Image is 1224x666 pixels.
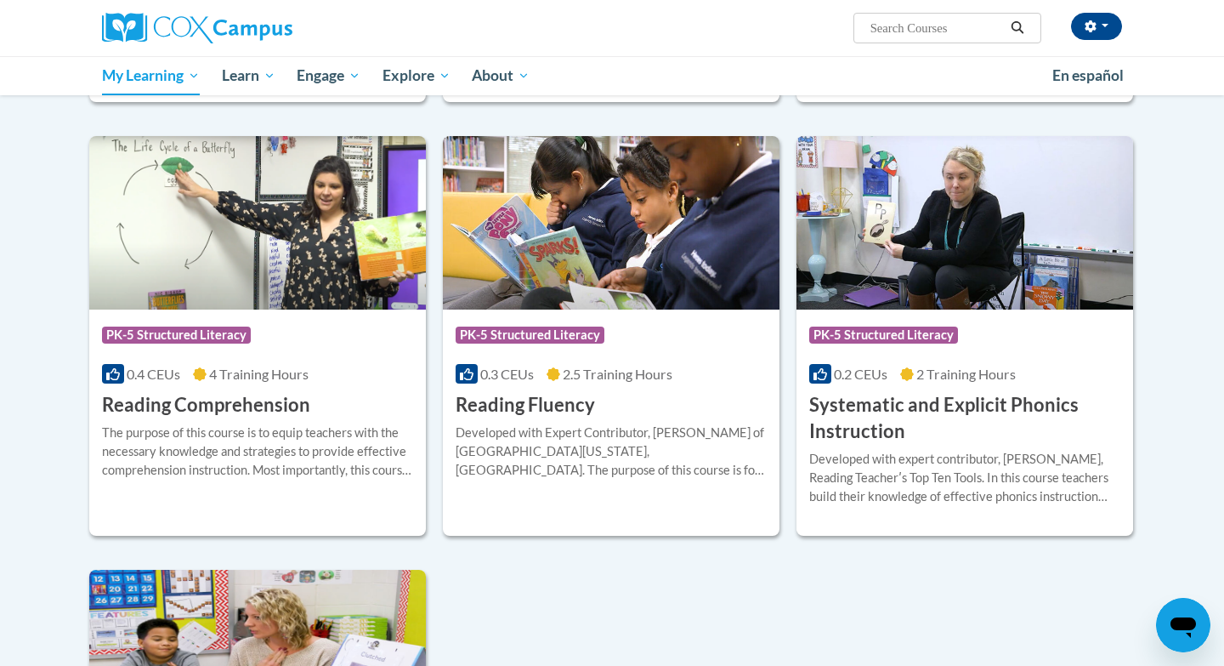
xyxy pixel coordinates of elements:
span: 2 Training Hours [916,366,1016,382]
span: 0.3 CEUs [480,366,534,382]
iframe: Button to launch messaging window [1156,598,1210,652]
a: About [462,56,541,95]
span: Learn [222,65,275,86]
a: En español [1041,58,1135,94]
a: My Learning [91,56,211,95]
a: Engage [286,56,371,95]
span: PK-5 Structured Literacy [456,327,604,344]
span: My Learning [102,65,200,86]
input: Search Courses [869,18,1005,38]
a: Course LogoPK-5 Structured Literacy0.3 CEUs2.5 Training Hours Reading FluencyDeveloped with Exper... [443,136,779,536]
span: 2.5 Training Hours [563,366,672,382]
span: En español [1052,66,1124,84]
div: Developed with Expert Contributor, [PERSON_NAME] of [GEOGRAPHIC_DATA][US_STATE], [GEOGRAPHIC_DATA... [456,424,767,480]
img: Course Logo [89,136,426,310]
img: Cox Campus [102,13,292,43]
span: 0.2 CEUs [834,366,887,382]
h3: Systematic and Explicit Phonics Instruction [809,392,1120,445]
div: Developed with expert contributor, [PERSON_NAME], Reading Teacherʹs Top Ten Tools. In this course... [809,450,1120,506]
h3: Reading Fluency [456,392,595,418]
span: 4 Training Hours [209,366,309,382]
span: About [472,65,530,86]
button: Search [1005,18,1030,38]
img: Course Logo [796,136,1133,310]
a: Cox Campus [102,13,425,43]
span: PK-5 Structured Literacy [809,327,958,344]
span: PK-5 Structured Literacy [102,327,251,344]
a: Course LogoPK-5 Structured Literacy0.2 CEUs2 Training Hours Systematic and Explicit Phonics Instr... [796,136,1133,536]
span: 0.4 CEUs [127,366,180,382]
a: Learn [211,56,286,95]
h3: Reading Comprehension [102,392,310,418]
button: Account Settings [1071,13,1122,40]
a: Course LogoPK-5 Structured Literacy0.4 CEUs4 Training Hours Reading ComprehensionThe purpose of t... [89,136,426,536]
div: The purpose of this course is to equip teachers with the necessary knowledge and strategies to pr... [102,424,413,480]
a: Explore [371,56,462,95]
img: Course Logo [443,136,779,310]
span: Engage [297,65,360,86]
div: Main menu [76,56,1147,95]
span: Explore [382,65,450,86]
